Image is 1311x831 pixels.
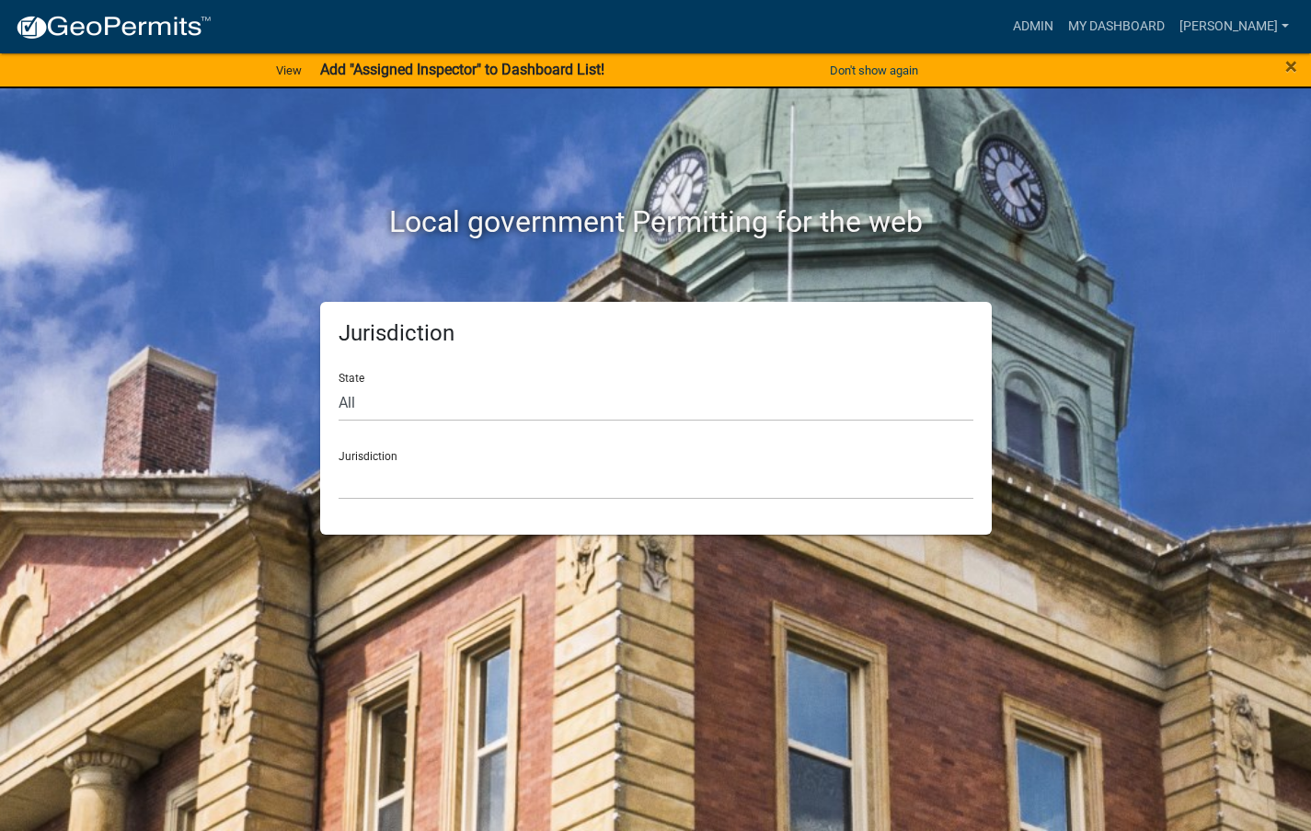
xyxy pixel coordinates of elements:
[1061,9,1172,44] a: My Dashboard
[145,204,1167,239] h2: Local government Permitting for the web
[1172,9,1296,44] a: [PERSON_NAME]
[269,55,309,86] a: View
[320,61,604,78] strong: Add "Assigned Inspector" to Dashboard List!
[1285,55,1297,77] button: Close
[339,320,973,347] h5: Jurisdiction
[1285,53,1297,79] span: ×
[1006,9,1061,44] a: Admin
[822,55,926,86] button: Don't show again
